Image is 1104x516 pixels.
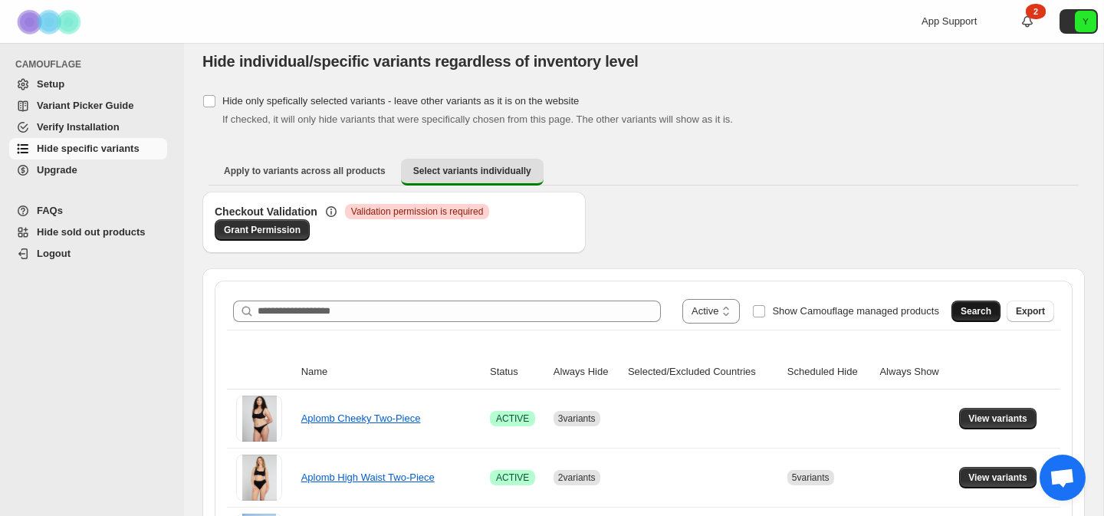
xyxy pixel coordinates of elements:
span: If checked, it will only hide variants that were specifically chosen from this page. The other va... [222,113,733,125]
span: Variant Picker Guide [37,100,133,111]
a: Setup [9,74,167,95]
span: Hide specific variants [37,143,140,154]
a: Hide specific variants [9,138,167,159]
span: Search [961,305,991,317]
a: Hide sold out products [9,222,167,243]
a: Logout [9,243,167,265]
th: Status [485,355,549,389]
th: Always Hide [549,355,623,389]
button: View variants [959,467,1037,488]
span: 2 variants [558,472,596,483]
span: Apply to variants across all products [224,165,386,177]
span: App Support [922,15,977,27]
div: Open chat [1040,455,1086,501]
span: Select variants individually [413,165,531,177]
div: 2 [1026,4,1046,19]
a: Verify Installation [9,117,167,138]
th: Scheduled Hide [783,355,876,389]
span: 3 variants [558,413,596,424]
button: Apply to variants across all products [212,159,398,183]
span: Hide sold out products [37,226,146,238]
button: Export [1007,301,1054,322]
span: Validation permission is required [351,205,484,218]
text: Y [1083,17,1089,26]
span: View variants [968,412,1027,425]
img: Camouflage [12,1,89,43]
span: 5 variants [792,472,830,483]
span: Setup [37,78,64,90]
button: View variants [959,408,1037,429]
span: Export [1016,305,1045,317]
a: 2 [1020,14,1035,29]
span: Hide only spefically selected variants - leave other variants as it is on the website [222,95,579,107]
span: Grant Permission [224,224,301,236]
th: Name [297,355,485,389]
a: Aplomb High Waist Two-Piece [301,472,435,483]
th: Selected/Excluded Countries [623,355,783,389]
span: Avatar with initials Y [1075,11,1096,32]
a: Upgrade [9,159,167,181]
a: Grant Permission [215,219,310,241]
a: Aplomb Cheeky Two-Piece [301,412,421,424]
span: FAQs [37,205,63,216]
span: ACTIVE [496,472,529,484]
span: Hide individual/specific variants regardless of inventory level [202,53,639,70]
h3: Checkout Validation [215,204,317,219]
span: CAMOUFLAGE [15,58,173,71]
button: Search [951,301,1001,322]
span: View variants [968,472,1027,484]
a: FAQs [9,200,167,222]
span: Verify Installation [37,121,120,133]
button: Select variants individually [401,159,544,186]
th: Always Show [875,355,955,389]
span: Show Camouflage managed products [772,305,939,317]
span: ACTIVE [496,412,529,425]
button: Avatar with initials Y [1060,9,1098,34]
span: Logout [37,248,71,259]
span: Upgrade [37,164,77,176]
a: Variant Picker Guide [9,95,167,117]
